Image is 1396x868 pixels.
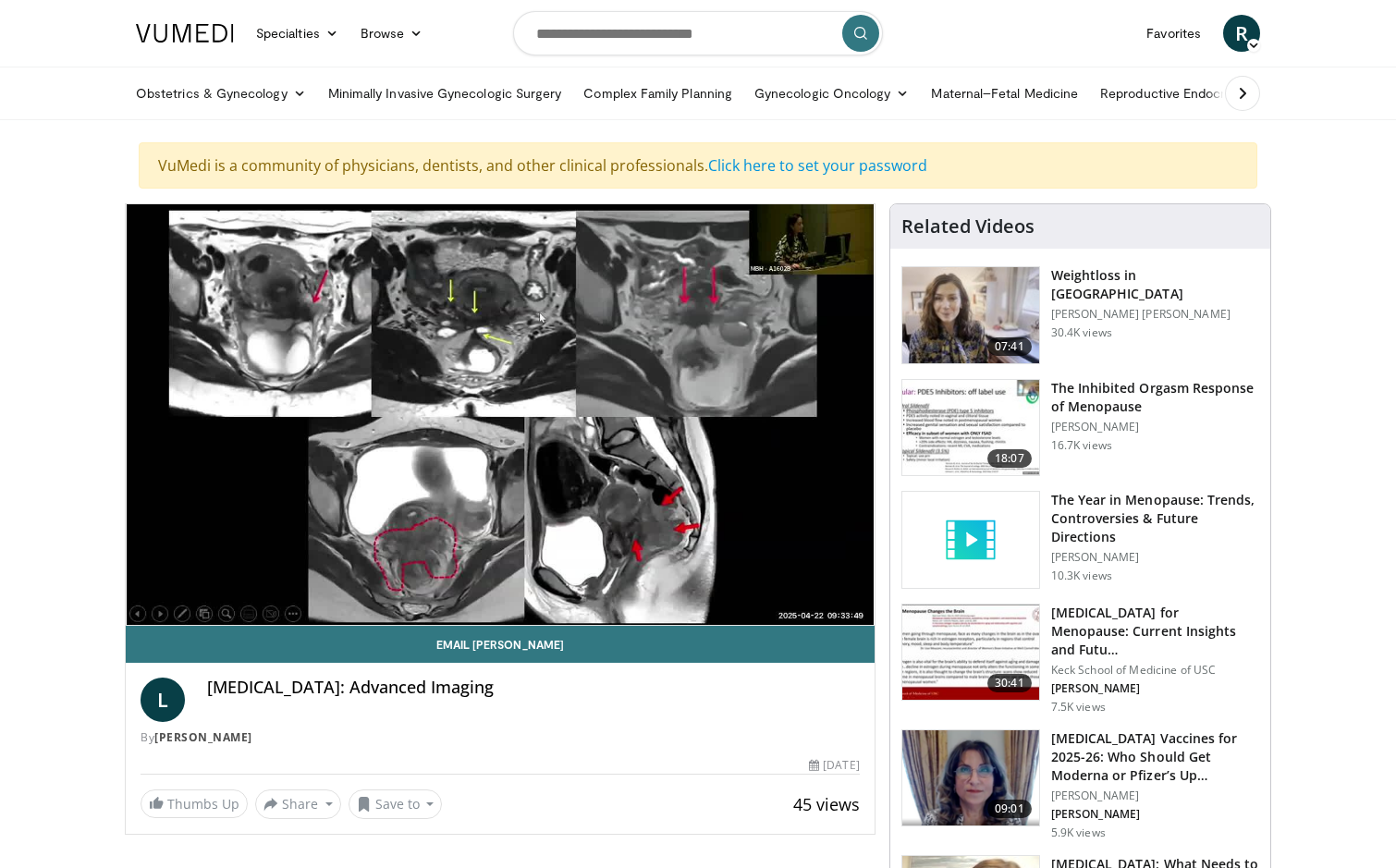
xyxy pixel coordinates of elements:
[1051,700,1106,715] p: 7.5K views
[126,626,875,663] a: Email [PERSON_NAME]
[317,75,573,112] a: Minimally Invasive Gynecologic Surgery
[987,337,1032,356] span: 07:41
[207,678,860,698] h4: [MEDICAL_DATA]: Advanced Imaging
[136,24,234,43] img: VuMedi Logo
[793,793,860,815] span: 45 views
[349,789,443,819] button: Save to
[154,729,252,745] a: [PERSON_NAME]
[901,379,1259,477] a: 18:07 The Inhibited Orgasm Response of Menopause [PERSON_NAME] 16.7K views
[245,15,349,52] a: Specialties
[902,267,1039,363] img: 9983fed1-7565-45be-8934-aef1103ce6e2.150x105_q85_crop-smart_upscale.jpg
[139,142,1257,189] div: VuMedi is a community of physicians, dentists, and other clinical professionals.
[513,11,883,55] input: Search topics, interventions
[1051,825,1106,840] p: 5.9K views
[987,449,1032,468] span: 18:07
[125,75,317,112] a: Obstetrics & Gynecology
[1051,729,1259,785] h3: [MEDICAL_DATA] Vaccines for 2025-26: Who Should Get Moderna or Pfizer’s Up…
[1051,604,1259,659] h3: [MEDICAL_DATA] for Menopause: Current Insights and Futu…
[255,789,341,819] button: Share
[1223,15,1260,52] a: R
[902,380,1039,476] img: 283c0f17-5e2d-42ba-a87c-168d447cdba4.150x105_q85_crop-smart_upscale.jpg
[1051,266,1259,303] h3: Weightloss in [GEOGRAPHIC_DATA]
[1051,379,1259,416] h3: The Inhibited Orgasm Response of Menopause
[1051,491,1259,546] h3: The Year in Menopause: Trends, Controversies & Future Directions
[809,757,859,774] div: [DATE]
[141,729,860,746] div: By
[708,155,927,176] a: Click here to set your password
[901,266,1259,364] a: 07:41 Weightloss in [GEOGRAPHIC_DATA] [PERSON_NAME] [PERSON_NAME] 30.4K views
[1051,663,1259,678] p: Keck School of Medicine of USC
[987,674,1032,692] span: 30:41
[141,789,248,818] a: Thumbs Up
[902,730,1039,826] img: 4e370bb1-17f0-4657-a42f-9b995da70d2f.png.150x105_q85_crop-smart_upscale.png
[902,605,1039,701] img: 47271b8a-94f4-49c8-b914-2a3d3af03a9e.150x105_q85_crop-smart_upscale.jpg
[901,491,1259,589] a: The Year in Menopause: Trends, Controversies & Future Directions [PERSON_NAME] 10.3K views
[572,75,743,112] a: Complex Family Planning
[1051,789,1259,803] p: [PERSON_NAME]
[141,678,185,722] a: L
[987,800,1032,818] span: 09:01
[1051,307,1259,322] p: [PERSON_NAME] [PERSON_NAME]
[126,204,875,626] video-js: Video Player
[901,604,1259,715] a: 30:41 [MEDICAL_DATA] for Menopause: Current Insights and Futu… Keck School of Medicine of USC [PE...
[743,75,920,112] a: Gynecologic Oncology
[902,492,1039,588] img: video_placeholder_short.svg
[1051,681,1259,696] p: [PERSON_NAME]
[901,215,1035,238] h4: Related Videos
[1051,550,1259,565] p: [PERSON_NAME]
[1051,420,1259,434] p: [PERSON_NAME]
[1051,438,1112,453] p: 16.7K views
[901,729,1259,840] a: 09:01 [MEDICAL_DATA] Vaccines for 2025-26: Who Should Get Moderna or Pfizer’s Up… [PERSON_NAME] [...
[920,75,1089,112] a: Maternal–Fetal Medicine
[349,15,435,52] a: Browse
[1051,807,1259,822] p: [PERSON_NAME]
[1051,325,1112,340] p: 30.4K views
[1135,15,1212,52] a: Favorites
[1051,568,1112,583] p: 10.3K views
